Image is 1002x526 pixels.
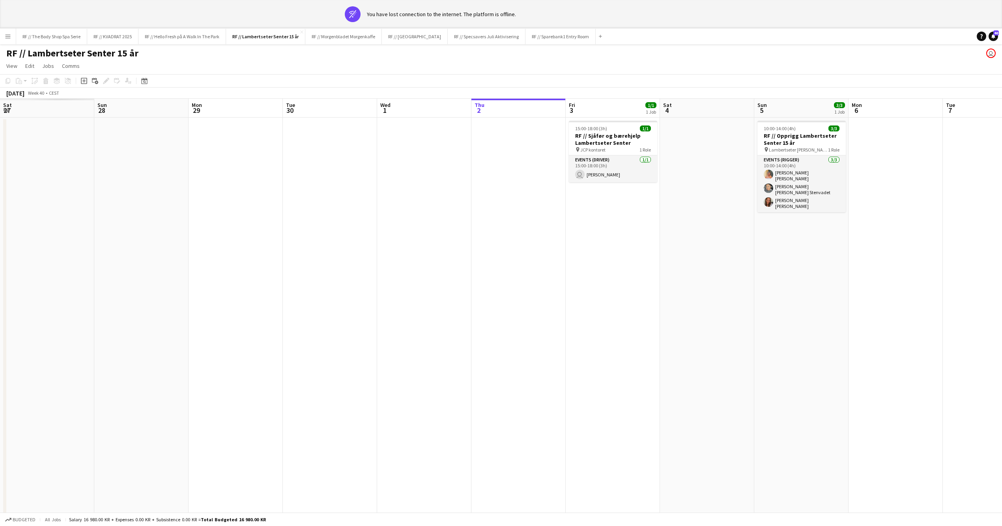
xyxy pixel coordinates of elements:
span: 1 Role [639,147,651,153]
div: 1 Job [646,109,656,115]
button: RF // Lambertseter Senter 15 år [226,29,305,44]
span: Edit [25,62,34,69]
span: 5 [756,106,767,115]
span: Fri [569,101,575,109]
app-job-card: 15:00-18:00 (3h)1/1RF // Sjåfør og bærehjelp Lambertseter Senter JCP kontoret1 RoleEvents (Driver... [569,121,657,182]
h3: RF // Opprigg Lambertseter Senter 15 år [757,132,846,146]
button: RF // Specsavers Juli Aktivisering [448,29,525,44]
span: All jobs [43,517,62,522]
h3: RF // Sjåfør og bærehjelp Lambertseter Senter [569,132,657,146]
span: JCP kontoret [580,147,606,153]
span: View [6,62,17,69]
app-card-role: Events (Driver)1/115:00-18:00 (3h) [PERSON_NAME] [569,155,657,182]
span: Lambertseter [PERSON_NAME] [769,147,828,153]
span: 4 [662,106,672,115]
button: RF // The Body Shop Spa Serie [16,29,87,44]
button: RF // Morgenbladet Morgenkaffe [305,29,382,44]
a: Jobs [39,61,57,71]
span: 40 [993,30,999,36]
span: Budgeted [13,517,36,522]
span: 27 [2,106,12,115]
span: Total Budgeted 16 980.00 KR [201,517,266,522]
div: Salary 16 980.00 KR + Expenses 0.00 KR + Subsistence 0.00 KR = [69,517,266,522]
button: RF // Hello Fresh på A Walk In The Park [138,29,226,44]
span: Wed [380,101,391,109]
button: RF // KVADRAT 2025 [87,29,138,44]
div: CEST [49,90,59,96]
div: [DATE] [6,89,24,97]
app-job-card: 10:00-14:00 (4h)3/3RF // Opprigg Lambertseter Senter 15 år Lambertseter [PERSON_NAME]1 RoleEvents... [757,121,846,212]
button: RF // [GEOGRAPHIC_DATA] [382,29,448,44]
app-user-avatar: Marit Holvik [986,49,996,58]
span: Mon [852,101,862,109]
span: Sat [3,101,12,109]
a: Comms [59,61,83,71]
button: RF // Sparebank1 Entry Room [525,29,596,44]
a: Edit [22,61,37,71]
span: Sat [663,101,672,109]
span: 1 Role [828,147,839,153]
span: Tue [286,101,295,109]
span: 6 [851,106,862,115]
a: 40 [989,32,998,41]
span: 15:00-18:00 (3h) [575,125,607,131]
div: You have lost connection to the internet. The platform is offline. [367,11,516,18]
span: 2 [473,106,484,115]
span: 7 [945,106,955,115]
span: 1/1 [640,125,651,131]
span: Thu [475,101,484,109]
div: 1 Job [834,109,845,115]
span: Comms [62,62,80,69]
span: Week 40 [26,90,46,96]
app-card-role: Events (Rigger)3/310:00-14:00 (4h)[PERSON_NAME] [PERSON_NAME][PERSON_NAME] [PERSON_NAME] Stenvade... [757,155,846,212]
span: Sun [97,101,107,109]
span: 3/3 [834,102,845,108]
span: 29 [191,106,202,115]
span: Jobs [42,62,54,69]
span: Mon [192,101,202,109]
a: View [3,61,21,71]
span: Sun [757,101,767,109]
span: Tue [946,101,955,109]
button: Budgeted [4,515,37,524]
span: 1/1 [645,102,656,108]
span: 28 [96,106,107,115]
span: 30 [285,106,295,115]
h1: RF // Lambertseter Senter 15 år [6,47,138,59]
span: 10:00-14:00 (4h) [764,125,796,131]
span: 3/3 [828,125,839,131]
span: 3 [568,106,575,115]
span: 1 [379,106,391,115]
